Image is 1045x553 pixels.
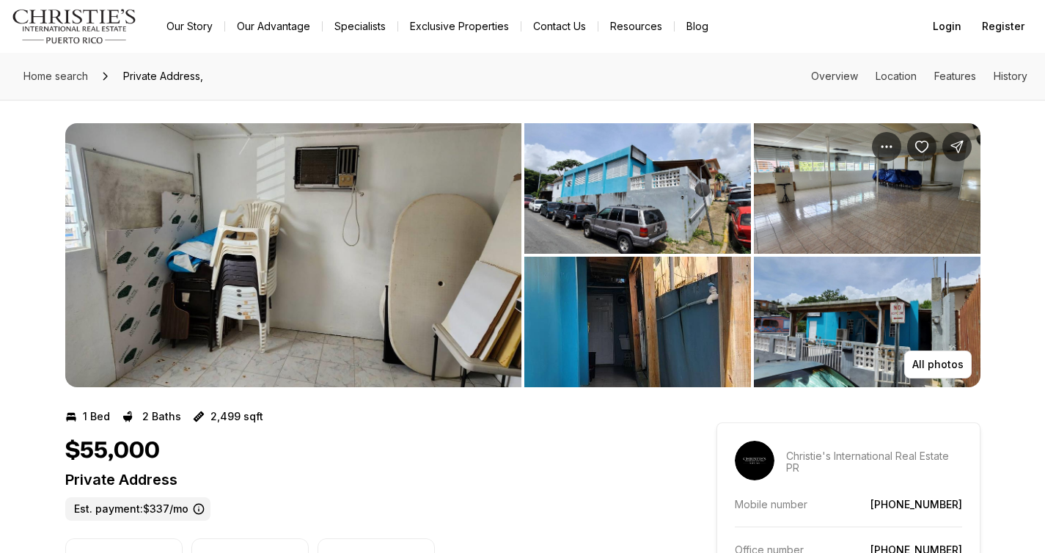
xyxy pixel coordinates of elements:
p: Private Address [65,471,664,488]
button: View image gallery [754,257,980,387]
a: Resources [598,16,674,37]
a: Skip to: Features [934,70,976,82]
p: All photos [912,359,964,370]
a: Skip to: History [994,70,1027,82]
button: Login [924,12,970,41]
p: Mobile number [735,498,807,510]
a: Exclusive Properties [398,16,521,37]
span: Register [982,21,1024,32]
a: [PHONE_NUMBER] [870,498,962,510]
a: Our Advantage [225,16,322,37]
label: Est. payment: $337/mo [65,497,210,521]
img: logo [12,9,137,44]
button: Save Property: [907,132,936,161]
p: 2,499 sqft [210,411,263,422]
a: Home search [18,65,94,88]
button: View image gallery [754,123,980,254]
p: 2 Baths [142,411,181,422]
button: 2 Baths [122,405,181,428]
a: Skip to: Overview [811,70,858,82]
button: Register [973,12,1033,41]
button: Property options [872,132,901,161]
li: 1 of 5 [65,123,521,387]
span: Private Address, [117,65,209,88]
p: 1 Bed [83,411,110,422]
button: View image gallery [524,257,751,387]
button: Share Property: [942,132,972,161]
span: Login [933,21,961,32]
li: 2 of 5 [524,123,980,387]
button: View image gallery [524,123,751,254]
a: Our Story [155,16,224,37]
button: View image gallery [65,123,521,387]
nav: Page section menu [811,70,1027,82]
p: Christie's International Real Estate PR [786,450,962,474]
a: Specialists [323,16,397,37]
h1: $55,000 [65,437,160,465]
button: Contact Us [521,16,598,37]
a: Blog [675,16,720,37]
div: Listing Photos [65,123,980,387]
span: Home search [23,70,88,82]
button: All photos [904,351,972,378]
a: Skip to: Location [876,70,917,82]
